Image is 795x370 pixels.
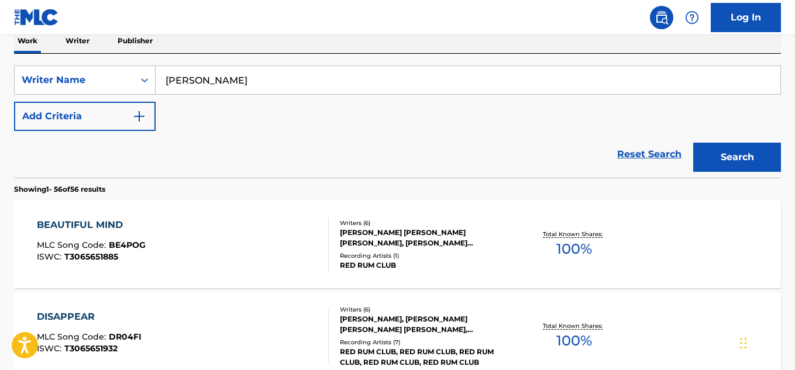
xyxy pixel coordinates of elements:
[22,73,127,87] div: Writer Name
[14,29,41,53] p: Work
[14,184,105,195] p: Showing 1 - 56 of 56 results
[685,11,699,25] img: help
[14,9,59,26] img: MLC Logo
[109,331,142,342] span: DR04FI
[37,343,64,354] span: ISWC :
[556,238,592,260] span: 100 %
[543,321,605,330] p: Total Known Shares:
[693,143,781,172] button: Search
[655,11,669,25] img: search
[340,305,511,314] div: Writers ( 6 )
[132,109,146,123] img: 9d2ae6d4665cec9f34b9.svg
[340,227,511,248] div: [PERSON_NAME] [PERSON_NAME] [PERSON_NAME], [PERSON_NAME] [PERSON_NAME] [PERSON_NAME], [PERSON_NAM...
[37,310,142,324] div: DISAPPEAR
[556,330,592,351] span: 100 %
[340,347,511,368] div: RED RUM CLUB, RED RUM CLUB, RED RUM CLUB, RED RUM CLUB, RED RUM CLUB
[109,240,146,250] span: BE4POG
[680,6,704,29] div: Help
[64,251,118,262] span: T3065651885
[737,314,795,370] iframe: Chat Widget
[37,218,146,232] div: BEAUTIFUL MIND
[64,343,118,354] span: T3065651932
[650,6,673,29] a: Public Search
[37,331,109,342] span: MLC Song Code :
[37,251,64,262] span: ISWC :
[340,314,511,335] div: [PERSON_NAME], [PERSON_NAME] [PERSON_NAME] [PERSON_NAME], [PERSON_NAME] [PERSON_NAME], [PERSON_NA...
[711,3,781,32] a: Log In
[611,141,687,167] a: Reset Search
[14,65,781,178] form: Search Form
[14,102,156,131] button: Add Criteria
[62,29,93,53] p: Writer
[740,326,747,361] div: Drag
[37,240,109,250] span: MLC Song Code :
[14,200,781,288] a: BEAUTIFUL MINDMLC Song Code:BE4POGISWC:T3065651885Writers (6)[PERSON_NAME] [PERSON_NAME] [PERSON_...
[114,29,156,53] p: Publisher
[340,251,511,260] div: Recording Artists ( 1 )
[543,230,605,238] p: Total Known Shares:
[340,338,511,347] div: Recording Artists ( 7 )
[340,260,511,271] div: RED RUM CLUB
[340,219,511,227] div: Writers ( 6 )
